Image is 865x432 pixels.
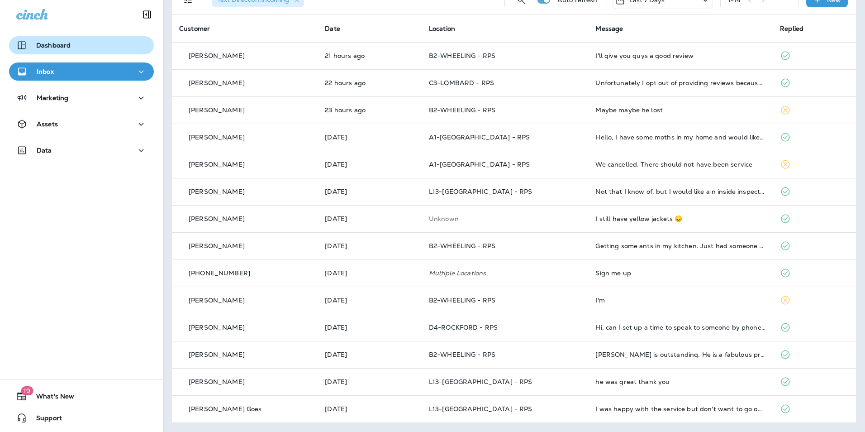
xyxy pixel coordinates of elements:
p: [PERSON_NAME] [189,79,245,86]
button: 19What's New [9,387,154,405]
span: What's New [27,393,74,403]
span: A1-[GEOGRAPHIC_DATA] - RPS [429,133,530,141]
span: Replied [780,24,803,33]
span: L13-[GEOGRAPHIC_DATA] - RPS [429,187,532,196]
p: Dashboard [36,42,71,49]
p: [PERSON_NAME] [189,351,245,358]
span: L13-[GEOGRAPHIC_DATA] - RPS [429,405,532,413]
button: Assets [9,115,154,133]
p: [PERSON_NAME] [189,134,245,141]
p: Sep 12, 2025 12:01 PM [325,324,414,331]
p: [PERSON_NAME] Goes [189,405,262,413]
p: [PHONE_NUMBER] [189,269,250,277]
p: [PERSON_NAME] [189,242,245,250]
p: Sep 12, 2025 11:52 AM [325,351,414,358]
p: [PERSON_NAME] [189,106,245,114]
div: Sign me up [595,269,765,277]
span: B2-WHEELING - RPS [429,296,495,304]
span: Date [325,24,340,33]
p: Multiple Locations [429,269,581,277]
button: Data [9,141,154,159]
p: Sep 11, 2025 03:04 PM [325,378,414,385]
span: B2-WHEELING - RPS [429,350,495,359]
div: Unfortunately I opt out of providing reviews because my full name is used . If you can change my ... [595,79,765,86]
span: L13-[GEOGRAPHIC_DATA] - RPS [429,378,532,386]
div: I was happy with the service but don't want to go online to say that. [595,405,765,413]
span: B2-WHEELING - RPS [429,106,495,114]
p: Assets [37,120,58,128]
p: [PERSON_NAME] [189,297,245,304]
p: Marketing [37,94,68,101]
p: Sep 17, 2025 11:26 AM [325,106,414,114]
p: Data [37,147,52,154]
span: D4-ROCKFORD - RPS [429,323,498,331]
div: he was great thank you [595,378,765,385]
p: Sep 15, 2025 09:05 AM [325,242,414,250]
p: [PERSON_NAME] [189,215,245,222]
p: Sep 16, 2025 01:44 PM [325,161,414,168]
p: Sep 17, 2025 12:52 PM [325,52,414,59]
p: This customer does not have a last location and the phone number they messaged is not assigned to... [429,215,581,222]
p: [PERSON_NAME] [189,188,245,195]
div: Maybe maybe he lost [595,106,765,114]
span: Message [595,24,623,33]
span: C3-LOMBARD - RPS [429,79,494,87]
div: Brandon is outstanding. He is a fabulous professional to have on your staff. [595,351,765,358]
div: I'm [595,297,765,304]
p: [PERSON_NAME] [189,378,245,385]
p: Sep 13, 2025 02:40 PM [325,297,414,304]
div: I still have yellow jackets 😞 [595,215,765,222]
p: Sep 13, 2025 03:39 PM [325,269,414,277]
div: Not that I know of, but I would like a n inside inspection. [595,188,765,195]
button: Marketing [9,89,154,107]
button: Support [9,409,154,427]
span: A1-[GEOGRAPHIC_DATA] - RPS [429,160,530,168]
span: B2-WHEELING - RPS [429,242,495,250]
span: 19 [21,386,33,395]
p: Sep 15, 2025 11:22 AM [325,188,414,195]
div: I'll give you guys a good review [595,52,765,59]
p: [PERSON_NAME] [189,161,245,168]
p: Sep 17, 2025 12:06 PM [325,79,414,86]
div: Getting some ants in my kitchen. Just had someone do interior spraying I believe last week [595,242,765,250]
div: Hello, I have some moths in my home and would like to have someone come out to do a treatment. I’... [595,134,765,141]
div: We cancelled. There should not have been service [595,161,765,168]
button: Collapse Sidebar [134,5,160,24]
p: Sep 15, 2025 09:52 AM [325,215,414,222]
button: Dashboard [9,36,154,54]
span: B2-WHEELING - RPS [429,52,495,60]
span: Customer [179,24,210,33]
button: Inbox [9,62,154,81]
p: [PERSON_NAME] [189,52,245,59]
p: Inbox [37,68,54,75]
p: [PERSON_NAME] [189,324,245,331]
span: Location [429,24,455,33]
p: Sep 11, 2025 02:51 PM [325,405,414,413]
div: Hi, can I set up a time to speak to someone by phone with questions? [595,324,765,331]
p: Sep 17, 2025 06:26 AM [325,134,414,141]
span: Support [27,414,62,425]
